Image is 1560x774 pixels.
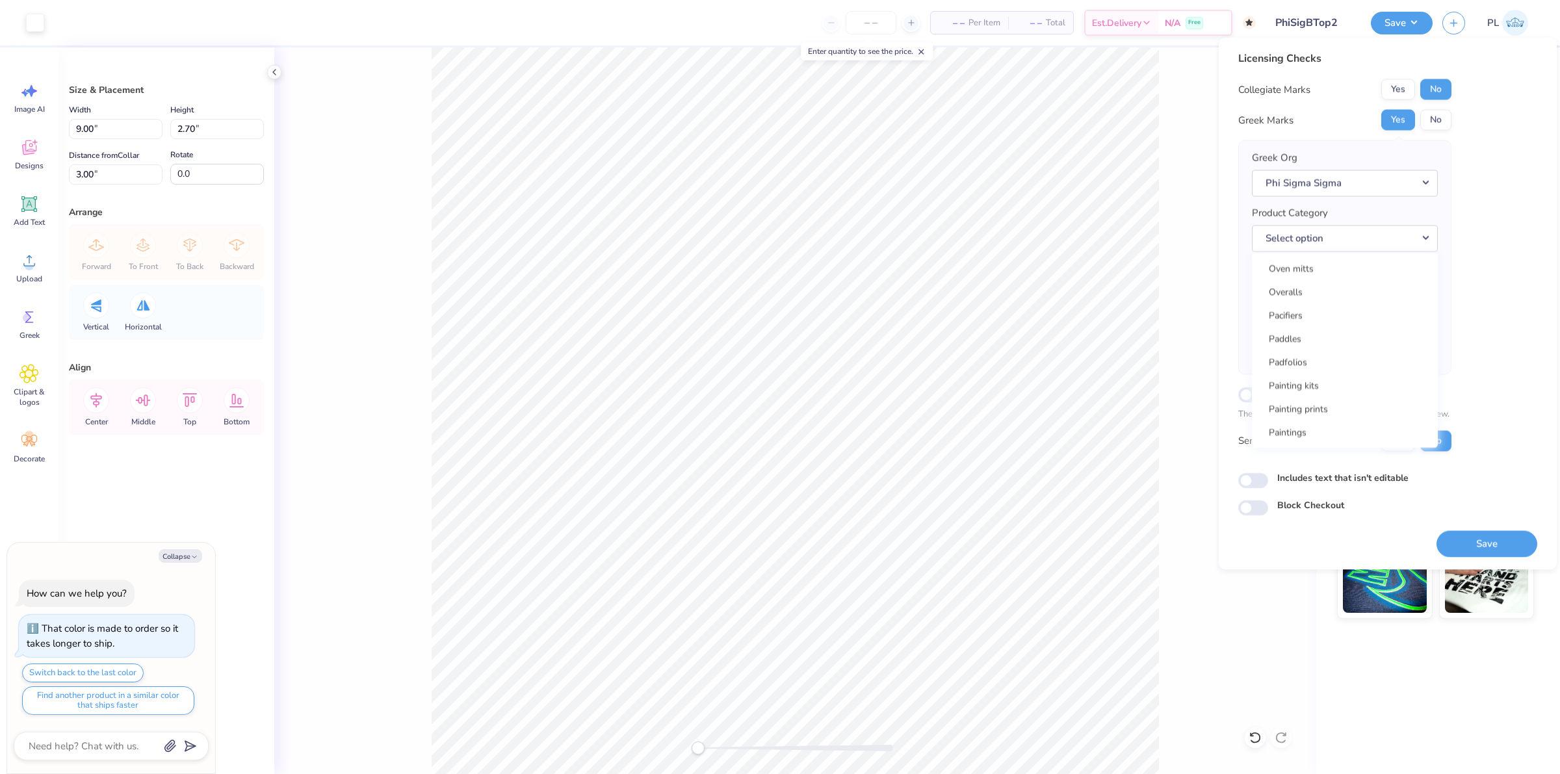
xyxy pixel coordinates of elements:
[1238,408,1451,421] p: The changes are too minor to warrant an Affinity review.
[15,161,44,171] span: Designs
[8,387,51,407] span: Clipart & logos
[170,147,193,162] label: Rotate
[22,664,144,682] button: Switch back to the last color
[1381,430,1415,451] button: Yes
[1481,10,1534,36] a: PL
[1188,18,1201,27] span: Free
[1257,422,1433,443] a: Paintings
[22,686,194,715] button: Find another product in a similar color that ships faster
[1252,253,1438,448] div: Select option
[159,549,202,563] button: Collapse
[1252,170,1438,196] button: Phi Sigma Sigma
[1487,16,1499,31] span: PL
[1420,110,1451,131] button: No
[1092,16,1141,30] span: Est. Delivery
[14,104,45,114] span: Image AI
[69,205,264,219] div: Arrange
[968,16,1000,30] span: Per Item
[16,274,42,284] span: Upload
[1165,16,1180,30] span: N/A
[1257,375,1433,396] a: Painting kits
[1436,530,1537,557] button: Save
[801,42,933,60] div: Enter quantity to see the price.
[1445,548,1529,613] img: Water based Ink
[1252,225,1438,252] button: Select option
[1381,110,1415,131] button: Yes
[1238,112,1293,127] div: Greek Marks
[1371,12,1433,34] button: Save
[224,417,250,427] span: Bottom
[85,417,108,427] span: Center
[1257,445,1433,467] a: Pajama bottom pants
[1257,352,1433,373] a: Padfolios
[27,622,178,650] div: That color is made to order so it takes longer to ship.
[1257,398,1433,420] a: Painting prints
[1238,82,1310,97] div: Collegiate Marks
[183,417,196,427] span: Top
[1277,498,1344,511] label: Block Checkout
[83,322,109,332] span: Vertical
[1381,79,1415,100] button: Yes
[1257,281,1433,303] a: Overalls
[1252,151,1297,166] label: Greek Org
[19,330,40,341] span: Greek
[939,16,965,30] span: – –
[1046,16,1065,30] span: Total
[1277,471,1409,484] label: Includes text that isn't editable
[69,102,91,118] label: Width
[69,83,264,97] div: Size & Placement
[1420,430,1451,451] button: No
[846,11,896,34] input: – –
[27,587,127,600] div: How can we help you?
[170,102,194,118] label: Height
[1252,206,1328,221] label: Product Category
[1238,51,1451,66] div: Licensing Checks
[69,148,139,163] label: Distance from Collar
[692,742,705,755] div: Accessibility label
[1257,258,1433,279] a: Oven mitts
[131,417,155,427] span: Middle
[1257,305,1433,326] a: Pacifiers
[1502,10,1528,36] img: Pamela Lois Reyes
[1420,79,1451,100] button: No
[69,361,264,374] div: Align
[14,217,45,227] span: Add Text
[1266,10,1361,36] input: Untitled Design
[1016,16,1042,30] span: – –
[1257,328,1433,350] a: Paddles
[1238,433,1332,448] div: Send a Copy to Client
[125,322,162,332] span: Horizontal
[1343,548,1427,613] img: Glow in the Dark Ink
[14,454,45,464] span: Decorate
